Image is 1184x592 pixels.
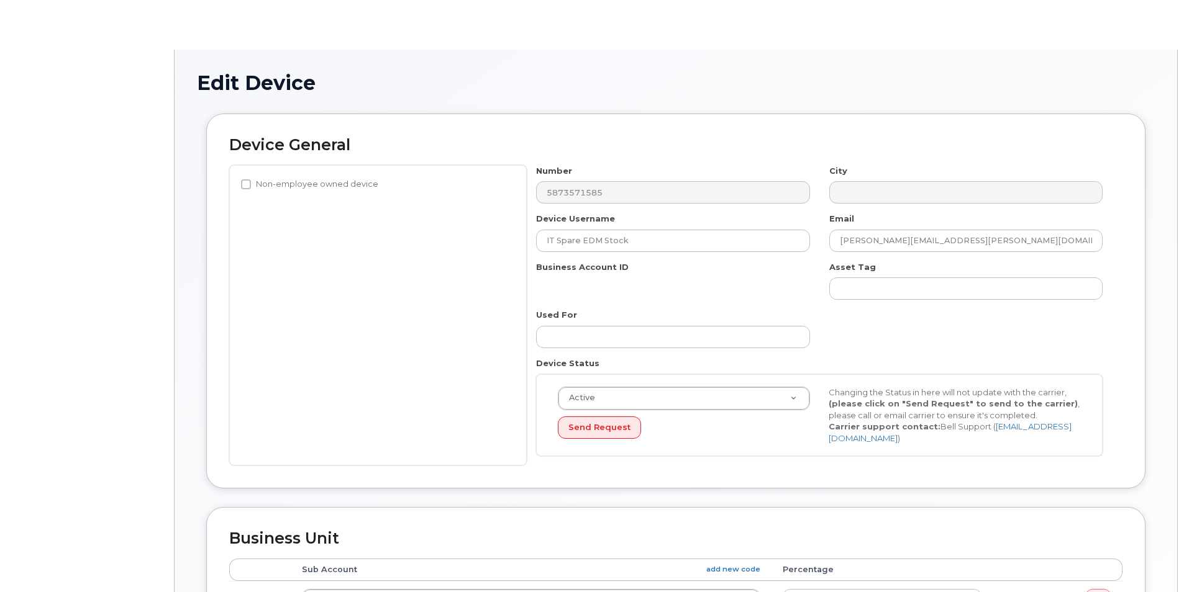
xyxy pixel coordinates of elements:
[772,558,993,581] th: Percentage
[829,261,876,273] label: Asset Tag
[291,558,772,581] th: Sub Account
[229,530,1123,547] h2: Business Unit
[819,387,1090,444] div: Changing the Status in here will not update with the carrier, , please call or email carrier to e...
[536,357,599,369] label: Device Status
[536,309,577,321] label: Used For
[829,165,847,177] label: City
[829,421,1072,443] a: [EMAIL_ADDRESS][DOMAIN_NAME]
[829,421,940,431] strong: Carrier support contact:
[562,392,595,403] span: Active
[558,416,641,439] button: Send Request
[829,213,854,225] label: Email
[558,387,809,410] a: Active
[706,564,760,575] a: add new code
[536,213,615,225] label: Device Username
[229,137,1123,154] h2: Device General
[536,165,572,177] label: Number
[197,72,1155,94] h1: Edit Device
[536,261,629,273] label: Business Account ID
[829,398,1078,408] strong: (please click on "Send Request" to send to the carrier)
[241,179,251,189] input: Non-employee owned device
[241,177,378,192] label: Non-employee owned device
